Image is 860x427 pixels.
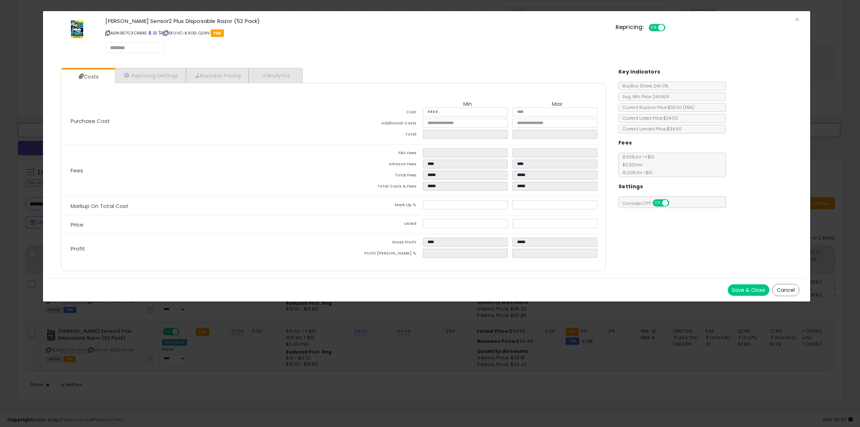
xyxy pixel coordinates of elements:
[619,126,682,132] span: Current Landed Price: $34.50
[618,67,660,76] h5: Key Indicators
[186,68,249,83] a: Business Pricing
[616,24,644,30] h5: Repricing:
[105,27,605,39] p: ASIN: B07C3CRB4S | SKU: VC-KXOD-QU9V
[65,168,333,174] p: Fees
[61,70,114,84] a: Costs
[65,203,333,209] p: Markup On Total Cost
[683,104,694,110] span: ( FBA )
[65,222,333,228] p: Price
[668,200,679,206] span: OFF
[333,130,423,141] td: Total
[65,246,333,252] p: Profit
[65,118,333,124] p: Purchase Cost
[423,101,512,108] th: Min
[115,68,186,83] a: Repricing Settings
[795,14,799,25] span: ×
[333,148,423,160] td: FBA Fees
[153,30,157,36] a: All offer listings
[653,200,662,206] span: ON
[105,18,605,24] h3: [PERSON_NAME] Sensor2 Plus Disposable Razor (52 Pack)
[619,104,694,110] span: Current Buybox Price:
[619,83,668,89] span: BuyBox Share 24h: 0%
[772,284,799,296] button: Cancel
[333,249,423,260] td: Profit [PERSON_NAME] %
[211,29,224,37] span: FBA
[619,94,669,100] span: Avg. Win Price 24h: N/A
[333,160,423,171] td: Amazon Fees
[619,162,643,168] span: $0.30 min
[668,104,694,110] span: $33.00
[249,68,302,83] a: Analytics
[664,25,676,31] span: OFF
[619,200,679,207] span: Consider CPT:
[619,115,678,121] span: Current Listed Price: $34.50
[69,18,85,40] img: 51wKCMCg-BL._SL60_.jpg
[618,182,643,191] h5: Settings
[333,119,423,130] td: Additional Costs
[619,154,654,176] span: 8.00 % for <= $10
[649,25,658,31] span: ON
[333,108,423,119] td: Cost
[158,30,162,36] a: Your listing only
[148,30,152,36] a: BuyBox page
[333,182,423,193] td: Total Costs & Fees
[512,101,602,108] th: Max
[728,284,769,296] button: Save & Close
[333,238,423,249] td: Gross Profit
[333,200,423,212] td: Mark Up %
[333,219,423,230] td: Listed
[619,170,653,176] span: 15.00 % for > $10
[333,171,423,182] td: Total Fees
[618,138,632,147] h5: Fees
